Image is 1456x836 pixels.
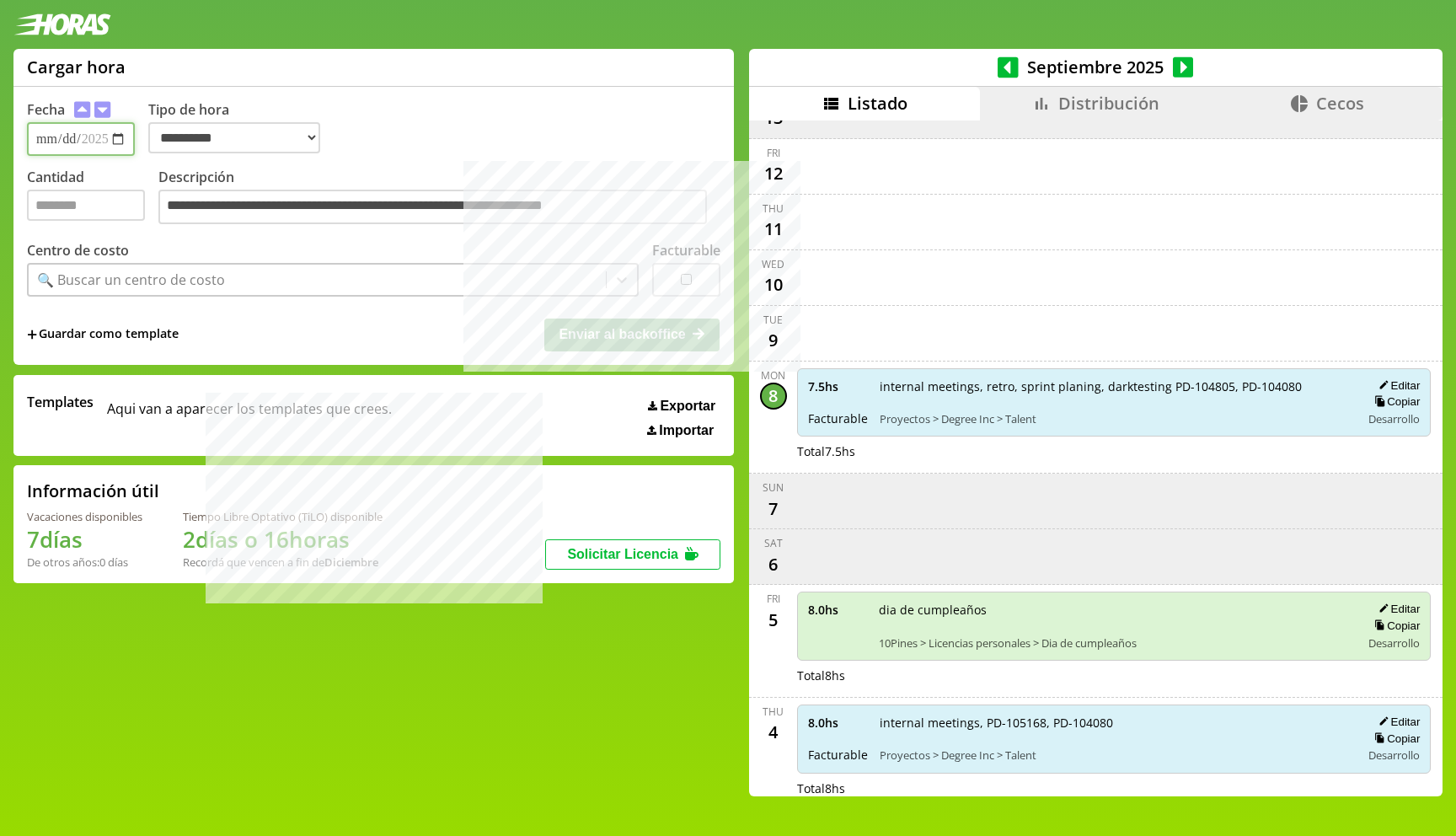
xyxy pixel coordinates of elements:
[27,168,158,229] label: Cantidad
[760,550,787,577] div: 6
[760,160,787,187] div: 12
[880,748,1350,763] span: Proyectos > Degree Inc > Talent
[1369,731,1420,746] button: Copiar
[1369,619,1420,633] button: Copiar
[761,368,785,383] div: Mon
[797,780,1432,796] div: Total 8 hs
[27,56,126,78] h1: Cargar hora
[808,378,868,394] span: 7.5 hs
[1368,411,1420,426] span: Desarrollo
[107,393,392,438] span: Aqui van a aparecer los templates que crees.
[1058,92,1159,115] span: Distribución
[13,13,111,35] img: logotipo
[158,168,720,229] label: Descripción
[763,201,784,216] div: Thu
[808,747,868,763] span: Facturable
[760,495,787,522] div: 7
[1369,394,1420,409] button: Copiar
[660,399,715,414] span: Exportar
[797,667,1432,683] div: Total 8 hs
[545,539,720,570] button: Solicitar Licencia
[183,555,383,570] div: Recordá que vencen a fin de
[27,480,159,502] h2: Información útil
[879,635,1350,651] span: 10Pines > Licencias personales > Dia de cumpleaños
[183,524,383,555] h1: 2 días o 16 horas
[158,190,707,225] textarea: Descripción
[27,100,65,119] label: Fecha
[1368,635,1420,651] span: Desarrollo
[659,423,714,438] span: Importar
[808,602,867,618] span: 8.0 hs
[880,378,1350,394] span: internal meetings, retro, sprint planing, darktesting PD-104805, PD-104080
[760,719,787,746] div: 4
[643,398,720,415] button: Exportar
[1316,92,1364,115] span: Cecos
[767,146,780,160] div: Fri
[27,509,142,524] div: Vacaciones disponibles
[1373,602,1420,616] button: Editar
[183,509,383,524] div: Tiempo Libre Optativo (TiLO) disponible
[148,122,320,153] select: Tipo de hora
[27,524,142,555] h1: 7 días
[148,100,334,156] label: Tipo de hora
[760,271,787,298] div: 10
[1373,378,1420,393] button: Editar
[37,271,225,289] div: 🔍 Buscar un centro de costo
[749,121,1443,794] div: scrollable content
[1368,748,1420,763] span: Desarrollo
[767,592,780,606] div: Fri
[27,393,94,411] span: Templates
[763,313,783,327] div: Tue
[797,443,1432,459] div: Total 7.5 hs
[652,241,720,260] label: Facturable
[880,411,1350,426] span: Proyectos > Degree Inc > Talent
[27,190,145,221] input: Cantidad
[27,555,142,570] div: De otros años: 0 días
[760,327,787,354] div: 9
[27,325,179,344] span: +Guardar como template
[760,606,787,633] div: 5
[762,257,784,271] div: Wed
[760,216,787,243] div: 11
[760,383,787,410] div: 8
[1019,56,1173,78] span: Septiembre 2025
[848,92,907,115] span: Listado
[808,410,868,426] span: Facturable
[763,705,784,719] div: Thu
[324,555,378,570] b: Diciembre
[1373,715,1420,729] button: Editar
[879,602,1350,618] span: dia de cumpleaños
[567,547,678,561] span: Solicitar Licencia
[27,325,37,344] span: +
[880,715,1350,731] span: internal meetings, PD-105168, PD-104080
[27,241,129,260] label: Centro de costo
[764,536,783,550] div: Sat
[808,715,868,731] span: 8.0 hs
[763,480,784,495] div: Sun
